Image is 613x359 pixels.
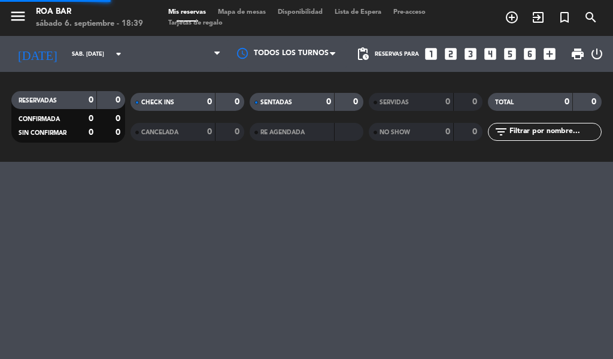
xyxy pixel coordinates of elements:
span: SENTADAS [260,99,292,105]
i: search [584,10,598,25]
span: CHECK INS [141,99,174,105]
strong: 0 [445,98,450,106]
span: Mis reservas [162,9,212,16]
i: [DATE] [9,42,66,66]
strong: 0 [235,128,242,136]
strong: 0 [472,98,480,106]
span: CONFIRMADA [19,116,60,122]
div: sábado 6. septiembre - 18:39 [36,18,143,30]
span: print [570,47,585,61]
i: add_box [542,46,557,62]
span: RE AGENDADA [260,129,305,135]
strong: 0 [326,98,331,106]
i: looks_one [423,46,439,62]
span: pending_actions [356,47,370,61]
strong: 0 [116,128,123,137]
strong: 0 [207,98,212,106]
i: turned_in_not [557,10,572,25]
i: exit_to_app [531,10,545,25]
i: arrow_drop_down [111,47,126,61]
i: looks_6 [522,46,538,62]
i: looks_4 [482,46,498,62]
strong: 0 [207,128,212,136]
strong: 0 [565,98,569,106]
i: filter_list [494,125,508,139]
div: LOG OUT [590,36,604,72]
i: menu [9,7,27,25]
span: Reservas para [375,51,419,58]
span: Lista de Espera [329,9,387,16]
i: looks_5 [502,46,518,62]
span: Mapa de mesas [212,9,272,16]
span: Pre-acceso [387,9,432,16]
span: SIN CONFIRMAR [19,130,66,136]
span: Tarjetas de regalo [162,20,229,26]
strong: 0 [472,128,480,136]
div: ROA BAR [36,6,143,18]
span: TOTAL [495,99,514,105]
strong: 0 [89,128,93,137]
strong: 0 [445,128,450,136]
strong: 0 [353,98,360,106]
strong: 0 [235,98,242,106]
strong: 0 [89,96,93,104]
span: CANCELADA [141,129,178,135]
i: looks_two [443,46,459,62]
button: menu [9,7,27,29]
strong: 0 [89,114,93,123]
strong: 0 [591,98,599,106]
span: RESERVADAS [19,98,57,104]
input: Filtrar por nombre... [508,125,601,138]
strong: 0 [116,96,123,104]
i: looks_3 [463,46,478,62]
span: SERVIDAS [380,99,409,105]
i: add_circle_outline [505,10,519,25]
span: Disponibilidad [272,9,329,16]
strong: 0 [116,114,123,123]
i: power_settings_new [590,47,604,61]
span: NO SHOW [380,129,410,135]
